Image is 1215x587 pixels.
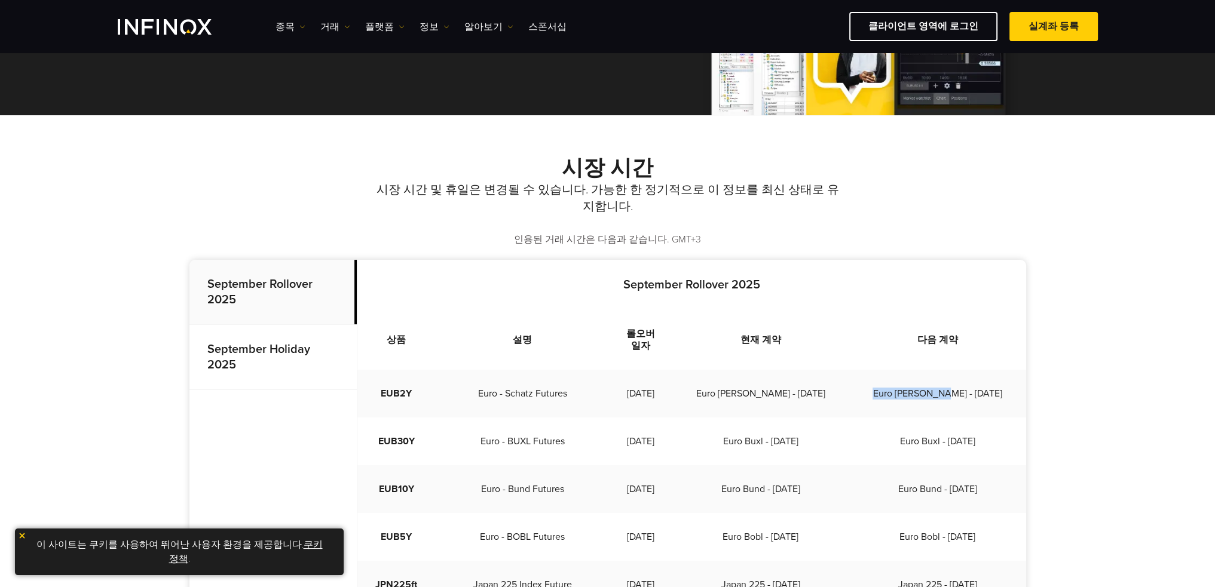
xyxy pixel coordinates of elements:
th: 설명 [436,310,610,370]
td: Euro Buxl - [DATE] [672,417,849,465]
td: Euro Bobl - [DATE] [849,513,1026,561]
th: 다음 계약 [849,310,1026,370]
a: 정보 [420,20,449,34]
td: Euro - BUXL Futures [436,417,610,465]
th: 롤오버 일자 [610,310,672,370]
td: EUB30Y [357,417,436,465]
td: [DATE] [610,417,672,465]
td: [DATE] [610,465,672,513]
td: [DATE] [610,370,672,417]
td: Euro Buxl - [DATE] [849,417,1026,465]
a: INFINOX Logo [118,19,240,35]
p: 이 사이트는 쿠키를 사용하여 뛰어난 사용자 환경을 제공합니다. . [21,534,338,569]
a: 플랫폼 [365,20,405,34]
a: 알아보기 [464,20,513,34]
td: Euro [PERSON_NAME] - [DATE] [672,370,849,417]
td: [DATE] [610,513,672,561]
strong: September Rollover 2025 [207,277,313,307]
img: yellow close icon [18,531,26,540]
td: Euro Bobl - [DATE] [672,513,849,561]
td: Euro - BOBL Futures [436,513,610,561]
td: EUB5Y [357,513,436,561]
p: 시장 시간 및 휴일은 변경될 수 있습니다. 가능한 한 정기적으로 이 정보를 최신 상태로 유지합니다. [372,182,844,215]
th: 현재 계약 [672,310,849,370]
td: Euro Bund - [DATE] [849,465,1026,513]
td: Euro [PERSON_NAME] - [DATE] [849,370,1026,417]
th: 상품 [357,310,436,370]
a: 실계좌 등록 [1009,12,1098,41]
td: Euro Bund - [DATE] [672,465,849,513]
p: 인용된 거래 시간은 다음과 같습니다. GMT+3 [189,233,1026,247]
strong: September Rollover 2025 [623,278,760,292]
td: EUB10Y [357,465,436,513]
strong: 시장 시간 [562,155,653,181]
td: Euro - Bund Futures [436,465,610,513]
td: Euro - Schatz Futures [436,370,610,417]
td: EUB2Y [357,370,436,417]
a: 종목 [276,20,305,34]
a: 클라이언트 영역에 로그인 [849,12,997,41]
strong: September Holiday 2025 [207,342,310,372]
a: 거래 [320,20,350,34]
a: 스폰서십 [528,20,567,34]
